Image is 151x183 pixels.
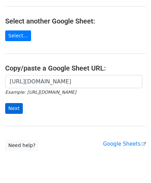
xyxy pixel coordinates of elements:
h4: Copy/paste a Google Sheet URL: [5,64,146,72]
small: Example: [URL][DOMAIN_NAME] [5,90,76,95]
a: Google Sheets [103,141,146,147]
iframe: Chat Widget [116,150,151,183]
a: Select... [5,30,31,41]
input: Next [5,103,23,114]
input: Paste your Google Sheet URL here [5,75,142,88]
a: Need help? [5,140,39,151]
h4: Select another Google Sheet: [5,17,146,25]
